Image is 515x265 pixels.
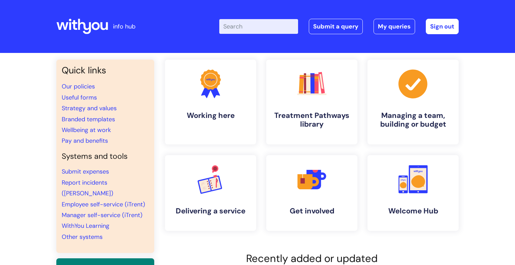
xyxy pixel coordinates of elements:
h2: Recently added or updated [165,252,459,265]
h4: Get involved [272,207,352,215]
a: Submit expenses [62,168,109,176]
h4: Working here [170,111,251,120]
a: Pay and benefits [62,137,108,145]
h4: Welcome Hub [373,207,453,215]
h4: Treatment Pathways library [272,111,352,129]
a: Delivering a service [165,155,256,231]
a: Strategy and values [62,104,117,112]
a: Welcome Hub [367,155,459,231]
a: Submit a query [309,19,363,34]
a: Report incidents ([PERSON_NAME]) [62,179,113,197]
h4: Managing a team, building or budget [373,111,453,129]
a: WithYou Learning [62,222,109,230]
a: Our policies [62,82,95,90]
a: Wellbeing at work [62,126,111,134]
a: Managing a team, building or budget [367,60,459,144]
a: Branded templates [62,115,115,123]
a: My queries [374,19,415,34]
a: Treatment Pathways library [266,60,357,144]
a: Other systems [62,233,103,241]
input: Search [219,19,298,34]
a: Sign out [426,19,459,34]
h3: Quick links [62,65,149,76]
a: Working here [165,60,256,144]
p: info hub [113,21,135,32]
a: Manager self-service (iTrent) [62,211,142,219]
div: | - [219,19,459,34]
a: Employee self-service (iTrent) [62,200,145,208]
a: Get involved [266,155,357,231]
h4: Delivering a service [170,207,251,215]
a: Useful forms [62,93,97,102]
h4: Systems and tools [62,152,149,161]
